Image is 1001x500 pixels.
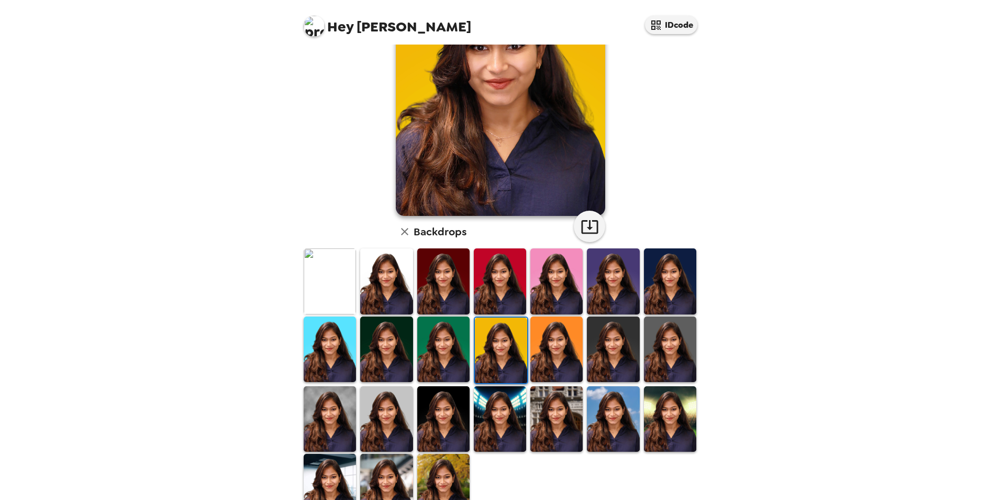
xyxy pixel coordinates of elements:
[645,16,697,34] button: IDcode
[304,10,471,34] span: [PERSON_NAME]
[327,17,353,36] span: Hey
[304,16,325,37] img: profile pic
[414,223,466,240] h6: Backdrops
[304,248,356,314] img: Original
